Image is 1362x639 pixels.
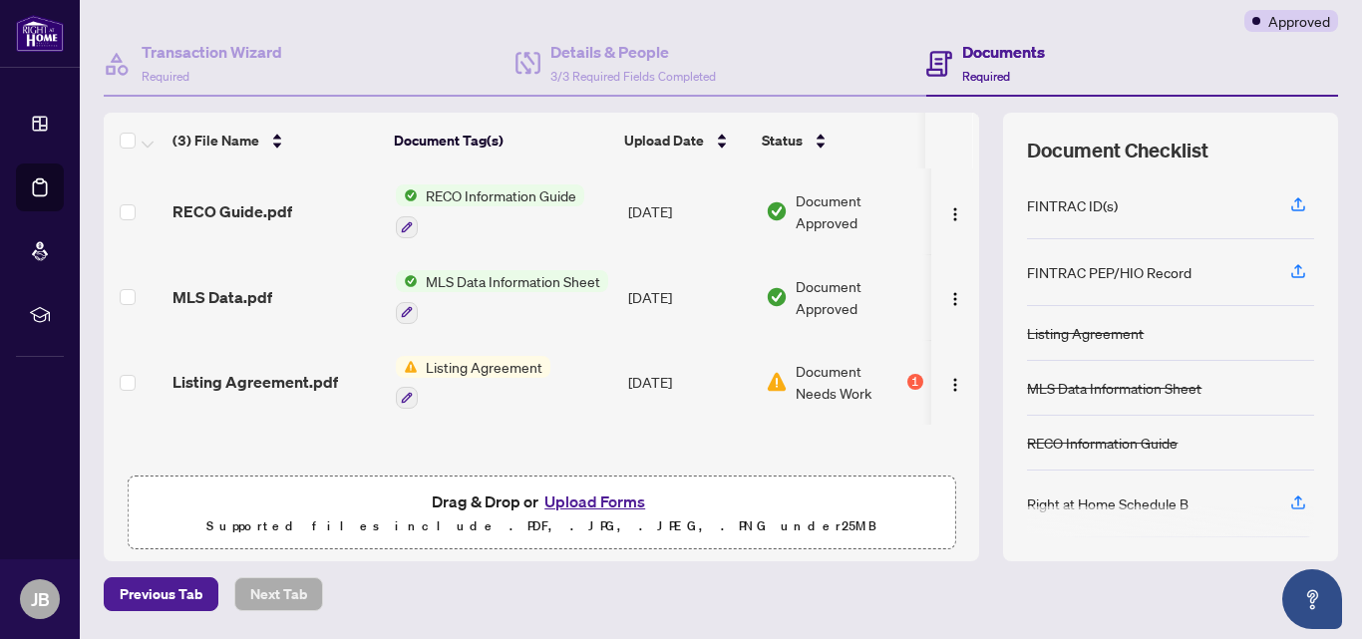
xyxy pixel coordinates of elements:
span: Document Approved [796,189,922,233]
span: RECO Information Guide [418,184,584,206]
button: Logo [939,281,971,313]
span: 3/3 Required Fields Completed [550,69,716,84]
span: Approved [1268,10,1330,32]
div: Right at Home Schedule B [1027,492,1189,514]
span: MLS Data Information Sheet [418,270,608,292]
img: Logo [947,377,963,393]
span: Upload Date [624,130,704,152]
span: Listing Agreement.pdf [172,370,338,394]
button: Next Tab [234,577,323,611]
h4: Documents [962,40,1045,64]
div: RECO Information Guide [1027,432,1178,454]
span: Required [962,69,1010,84]
h4: Details & People [550,40,716,64]
button: Status IconRECO Information Guide [396,184,584,238]
span: JB [31,585,50,613]
h4: Transaction Wizard [142,40,282,64]
img: Document Status [766,200,788,222]
th: (3) File Name [165,113,387,168]
button: Previous Tab [104,577,218,611]
div: Listing Agreement [1027,322,1144,344]
span: Document Needs Work [796,360,902,404]
th: Upload Date [616,113,754,168]
span: Drag & Drop or [432,488,651,514]
td: [DATE] [620,254,758,340]
span: (3) File Name [172,130,259,152]
div: MLS Data Information Sheet [1027,377,1201,399]
img: Status Icon [396,184,418,206]
span: Previous Tab [120,578,202,610]
button: Upload Forms [538,488,651,514]
p: Supported files include .PDF, .JPG, .JPEG, .PNG under 25 MB [141,514,942,538]
img: Document Status [766,371,788,393]
th: Document Tag(s) [386,113,616,168]
span: Status [762,130,803,152]
button: Status IconMLS Data Information Sheet [396,270,608,324]
button: Open asap [1282,569,1342,629]
span: Drag & Drop orUpload FormsSupported files include .PDF, .JPG, .JPEG, .PNG under25MB [129,477,954,550]
td: [DATE] [620,340,758,426]
img: Logo [947,291,963,307]
button: Logo [939,195,971,227]
span: MLS Data.pdf [172,285,272,309]
span: Document Checklist [1027,137,1208,164]
button: Status IconListing Agreement [396,356,550,410]
span: Document Approved [796,275,922,319]
span: Required [142,69,189,84]
td: [DATE] [620,168,758,254]
span: Listing Agreement [418,356,550,378]
button: Logo [939,366,971,398]
img: Status Icon [396,356,418,378]
div: FINTRAC ID(s) [1027,194,1118,216]
div: 1 [907,374,923,390]
img: Document Status [766,286,788,308]
div: FINTRAC PEP/HIO Record [1027,261,1192,283]
img: logo [16,15,64,52]
th: Status [754,113,925,168]
img: Logo [947,206,963,222]
img: Status Icon [396,270,418,292]
span: RECO Guide.pdf [172,199,292,223]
